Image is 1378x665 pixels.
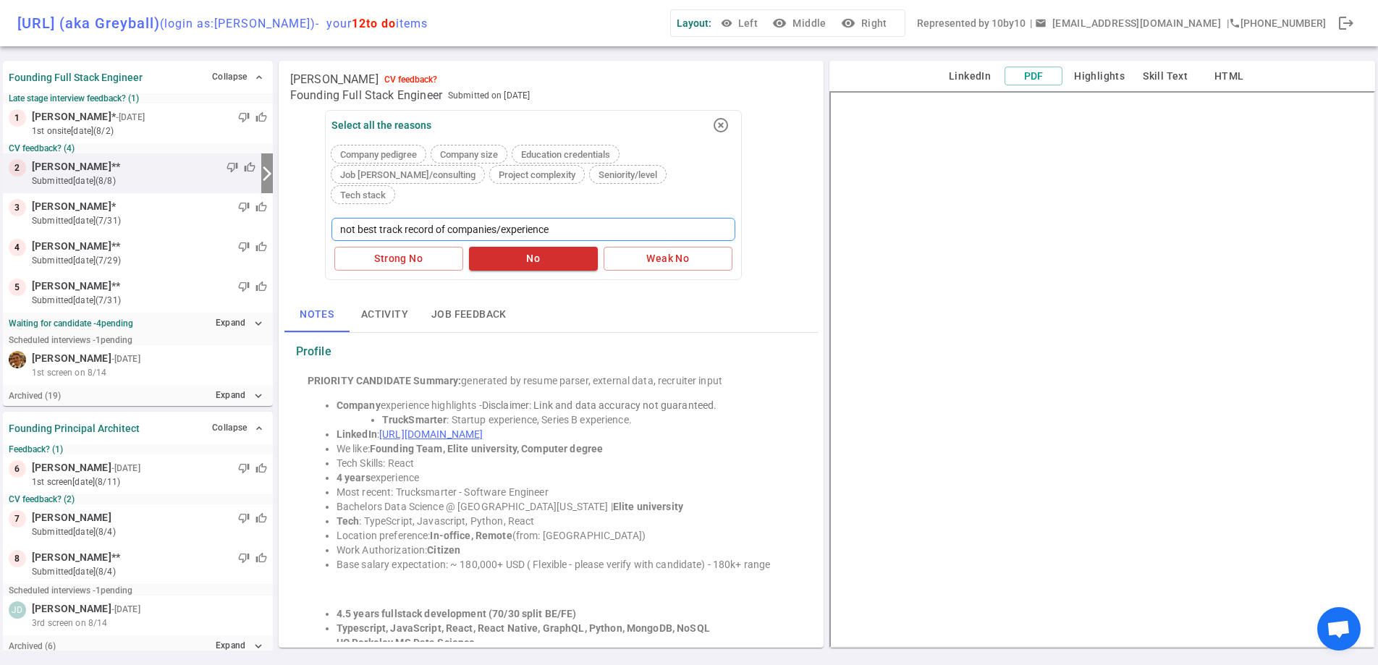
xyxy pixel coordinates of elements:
span: [PERSON_NAME] [32,601,111,617]
span: thumb_up [255,462,267,474]
button: visibilityMiddle [769,10,832,37]
span: thumb_down [238,552,250,564]
i: visibility [772,16,787,30]
button: LinkedIn [941,67,999,85]
div: 5 [9,279,26,296]
span: thumb_down [238,512,250,524]
small: - [DATE] [116,111,145,124]
span: Layout: [677,17,711,29]
li: : [337,427,795,441]
span: Submitted on [DATE] [448,88,530,103]
button: Activity [350,297,420,332]
small: 1st Onsite [DATE] (8/2) [32,124,267,137]
span: Seniority/level [593,169,663,180]
div: 7 [9,510,26,528]
small: Scheduled interviews - 1 pending [9,585,132,596]
i: visibility [841,16,855,30]
strong: Tech [337,515,360,527]
button: Open a message box [1032,10,1227,37]
li: : Startup experience, Series B experience. [382,412,795,427]
span: [PERSON_NAME] [32,159,111,174]
div: CV feedback? [384,75,437,85]
div: 3 [9,199,26,216]
i: phone [1229,17,1240,29]
span: 1st screen on 8/14 [32,366,106,379]
span: Project complexity [493,169,581,180]
a: Open chat [1317,607,1361,651]
button: visibilityRight [838,10,893,37]
span: [PERSON_NAME] [32,460,111,475]
span: [PERSON_NAME] [32,279,111,294]
i: expand_more [252,640,265,653]
span: Founding Full Stack Engineer [290,88,442,103]
small: submitted [DATE] (8/4) [32,525,267,538]
span: thumb_down [238,281,250,292]
strong: 4.5 years fullstack development (70/30 split BE/FE) [337,608,577,619]
li: experience highlights - [337,398,795,412]
span: expand_less [253,72,265,83]
li: Location preference: (from: [GEOGRAPHIC_DATA]) [337,528,795,543]
button: Collapse [208,67,267,88]
span: Education credentials [515,149,616,160]
span: visibility [721,17,732,29]
small: submitted [DATE] (8/8) [32,174,255,187]
button: HTML [1200,67,1258,85]
a: [URL][DOMAIN_NAME] [379,428,483,440]
span: Company size [434,149,504,160]
span: thumb_up [255,201,267,213]
small: 1st Screen [DATE] (8/11) [32,475,267,488]
small: CV feedback? (2) [9,494,267,504]
li: We like: [337,441,795,456]
span: [PERSON_NAME] [32,351,111,366]
small: Late stage interview feedback? (1) [9,93,267,103]
strong: 4 years [337,472,371,483]
div: Represented by 10by10 | | [PHONE_NUMBER] [917,10,1326,37]
div: 8 [9,550,26,567]
span: thumb_down [238,241,250,253]
small: submitted [DATE] (8/4) [32,565,267,578]
span: Company pedigree [334,149,423,160]
span: [PERSON_NAME] [290,72,379,87]
span: Disclaimer: Link and data accuracy not guaranteed. [482,399,717,411]
button: Expandexpand_more [212,385,267,406]
strong: TruckSmarter [382,414,447,425]
li: : TypeScript, Javascript, Python, React [337,514,795,528]
small: submitted [DATE] (7/31) [32,214,267,227]
iframe: candidate_document_preview__iframe [829,91,1375,648]
div: Done [1332,9,1361,38]
small: - [DATE] [111,352,140,365]
span: Job [PERSON_NAME]/consulting [334,169,481,180]
i: expand_more [252,389,265,402]
button: Expandexpand_more [212,313,267,334]
span: thumb_down [238,111,250,123]
small: submitted [DATE] (7/29) [32,254,267,267]
span: thumb_up [244,161,255,173]
span: - your items [316,17,428,30]
div: Select all the reasons [331,119,431,131]
button: No [469,247,598,271]
li: Most recent: Trucksmarter - Software Engineer [337,485,795,499]
span: thumb_up [255,512,267,524]
strong: Founding Full Stack Engineer [9,72,143,83]
strong: Company [337,399,381,411]
button: Notes [284,297,350,332]
small: CV feedback? (4) [9,143,267,153]
strong: Waiting for candidate - 4 pending [9,318,133,329]
li: experience [337,470,795,485]
strong: Citizen [427,544,460,556]
strong: Founding Team, Elite university, Computer degree [370,443,603,454]
li: Base salary expectation: ~ 180,000+ USD ( Flexible - please verify with candidate) - 180k+ range [337,557,795,572]
button: Skill Text [1136,67,1194,85]
span: expand_less [253,423,265,434]
span: thumb_down [238,462,250,474]
span: (login as: [PERSON_NAME] ) [160,17,316,30]
button: Weak No [604,247,732,271]
div: 1 [9,109,26,127]
button: Highlights [1068,67,1130,85]
textarea: not best track record of companies/experienc [331,218,735,241]
span: thumb_up [255,111,267,123]
span: [PERSON_NAME] [32,239,111,254]
span: 3rd screen on 8/14 [32,617,107,630]
button: Job feedback [420,297,518,332]
span: logout [1337,14,1355,32]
